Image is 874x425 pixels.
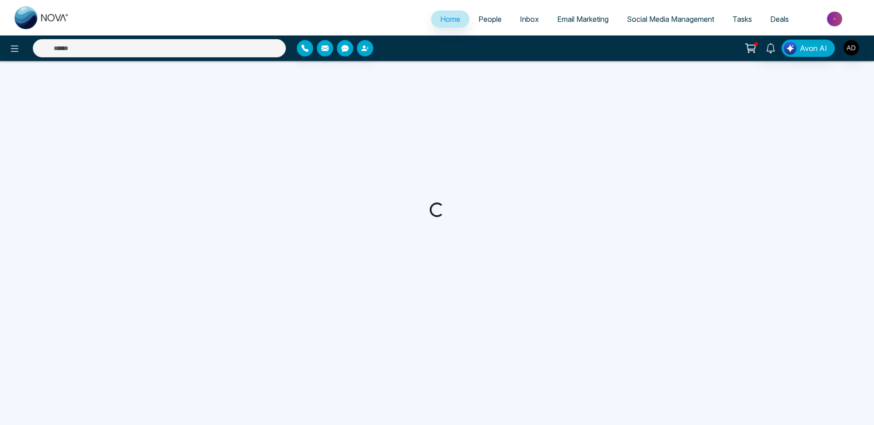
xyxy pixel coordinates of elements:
span: Home [440,15,460,24]
span: Email Marketing [557,15,609,24]
span: Inbox [520,15,539,24]
span: Tasks [732,15,752,24]
img: Nova CRM Logo [15,6,69,29]
img: Market-place.gif [803,9,869,29]
img: Lead Flow [784,42,797,55]
a: Tasks [723,10,761,28]
img: User Avatar [844,40,859,56]
a: Email Marketing [548,10,618,28]
span: Avon AI [800,43,827,54]
a: Deals [761,10,798,28]
a: People [469,10,511,28]
a: Social Media Management [618,10,723,28]
span: Social Media Management [627,15,714,24]
a: Home [431,10,469,28]
a: Inbox [511,10,548,28]
span: People [478,15,502,24]
button: Avon AI [782,40,835,57]
span: Deals [770,15,789,24]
